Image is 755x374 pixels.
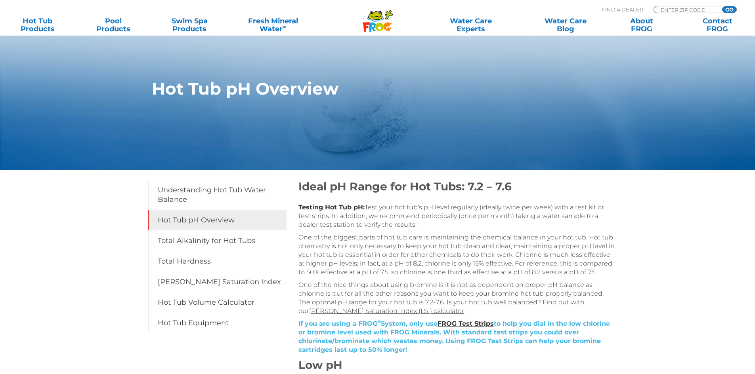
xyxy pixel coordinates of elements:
[152,79,568,98] h1: Hot Tub pH Overview
[298,203,615,229] p: Test your hot tub’s pH level regularly (ideally twice per week) with a test kit or test strips. I...
[283,23,287,30] sup: ∞
[722,6,736,13] input: GO
[298,358,615,372] h2: Low pH
[148,230,287,251] a: Total Alkalinity for Hot Tubs
[298,320,610,353] span: If you are using a FROG System, only use to help you dial in the low chlorine or bromine level us...
[148,180,287,210] a: Understanding Hot Tub Water Balance
[236,17,310,33] a: Fresh MineralWater∞
[160,17,219,33] a: Swim SpaProducts
[148,251,287,271] a: Total Hardness
[309,307,464,315] a: [PERSON_NAME] Saturation Index (LSI) calculator
[148,210,287,230] a: Hot Tub pH Overview
[602,6,643,13] p: Find A Dealer
[148,313,287,333] a: Hot Tub Equipment
[688,17,747,33] a: ContactFROG
[148,292,287,313] a: Hot Tub Volume Calculator
[148,271,287,292] a: [PERSON_NAME] Saturation Index
[660,6,713,13] input: Zip Code Form
[438,320,494,327] a: FROG Test Strips
[8,17,67,33] a: Hot TubProducts
[298,180,615,193] h2: Ideal pH Range for Hot Tubs: 7.2 – 7.6
[84,17,143,33] a: PoolProducts
[298,281,615,315] p: One of the nice things about using bromine is it is not as dependent on proper pH balance as chlo...
[536,17,595,33] a: Water CareBlog
[298,203,365,211] span: Testing Hot Tub pH:
[377,319,381,325] span: ®
[423,17,519,33] a: Water CareExperts
[298,233,615,277] p: One of the biggest parts of hot tub care is maintaining the chemical balance in your hot tub. Hot...
[612,17,671,33] a: AboutFROG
